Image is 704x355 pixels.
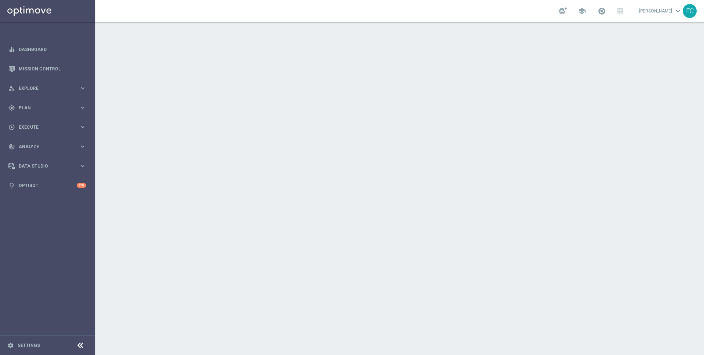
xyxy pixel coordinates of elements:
[7,342,14,349] i: settings
[79,124,86,131] i: keyboard_arrow_right
[79,104,86,111] i: keyboard_arrow_right
[8,66,87,72] button: Mission Control
[79,85,86,92] i: keyboard_arrow_right
[8,143,15,150] i: track_changes
[8,124,79,131] div: Execute
[8,85,87,91] button: person_search Explore keyboard_arrow_right
[8,46,15,53] i: equalizer
[19,164,79,168] span: Data Studio
[19,176,77,195] a: Optibot
[8,40,86,59] div: Dashboard
[19,106,79,110] span: Plan
[638,6,683,17] a: [PERSON_NAME]keyboard_arrow_down
[8,124,87,130] button: play_circle_outline Execute keyboard_arrow_right
[19,40,86,59] a: Dashboard
[79,143,86,150] i: keyboard_arrow_right
[19,86,79,91] span: Explore
[8,163,79,169] div: Data Studio
[8,105,87,111] button: gps_fixed Plan keyboard_arrow_right
[8,85,15,92] i: person_search
[8,182,15,189] i: lightbulb
[8,176,86,195] div: Optibot
[8,47,87,52] button: equalizer Dashboard
[8,105,79,111] div: Plan
[19,144,79,149] span: Analyze
[8,183,87,189] button: lightbulb Optibot +10
[683,4,697,18] div: EC
[8,124,15,131] i: play_circle_outline
[8,144,87,150] button: track_changes Analyze keyboard_arrow_right
[77,183,86,188] div: +10
[79,162,86,169] i: keyboard_arrow_right
[19,125,79,129] span: Execute
[8,143,79,150] div: Analyze
[578,7,586,15] span: school
[8,59,86,78] div: Mission Control
[8,163,87,169] button: Data Studio keyboard_arrow_right
[18,343,40,348] a: Settings
[674,7,682,15] span: keyboard_arrow_down
[19,59,86,78] a: Mission Control
[8,85,79,92] div: Explore
[8,105,15,111] i: gps_fixed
